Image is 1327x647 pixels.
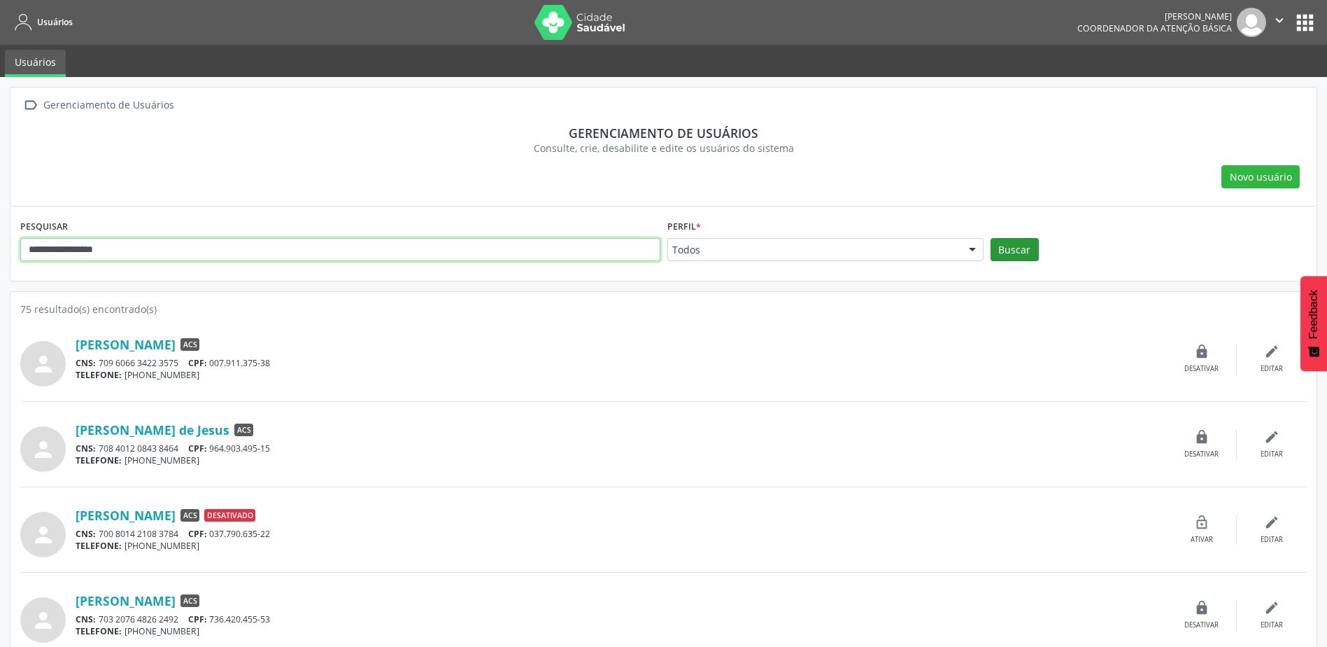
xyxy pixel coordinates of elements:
[1264,344,1279,359] i: edit
[37,16,73,28] span: Usuários
[76,454,1167,466] div: [PHONE_NUMBER]
[1077,22,1232,34] span: Coordenador da Atenção Básica
[76,369,122,381] span: TELEFONE:
[1307,290,1320,339] span: Feedback
[76,528,1167,540] div: 700 8014 2108 3784 037.790.635-22
[76,593,176,608] a: [PERSON_NAME]
[20,95,176,116] a:  Gerenciamento de Usuários
[672,243,955,257] span: Todos
[1261,364,1283,374] div: Editar
[76,443,1167,454] div: 708 4012 0843 8464 964.903.495-15
[1077,11,1232,22] div: [PERSON_NAME]
[1261,620,1283,630] div: Editar
[76,422,229,438] a: [PERSON_NAME] de Jesus
[76,454,122,466] span: TELEFONE:
[31,522,56,548] i: person
[76,540,122,552] span: TELEFONE:
[1230,169,1292,184] span: Novo usuário
[1266,8,1293,37] button: 
[180,338,199,351] span: ACS
[1184,364,1219,374] div: Desativar
[188,443,207,454] span: CPF:
[204,509,255,522] span: Desativado
[667,216,701,238] label: Perfil
[30,125,1297,141] div: Gerenciamento de usuários
[41,95,176,116] div: Gerenciamento de Usuários
[188,528,207,540] span: CPF:
[5,50,66,77] a: Usuários
[1194,344,1209,359] i: lock
[1191,535,1213,545] div: Ativar
[1261,450,1283,459] div: Editar
[31,352,56,377] i: person
[76,369,1167,381] div: [PHONE_NUMBER]
[1261,535,1283,545] div: Editar
[76,625,1167,637] div: [PHONE_NUMBER]
[20,302,1307,316] div: 75 resultado(s) encontrado(s)
[1194,429,1209,445] i: lock
[234,424,253,436] span: ACS
[76,443,96,454] span: CNS:
[1272,13,1287,28] i: 
[180,509,199,522] span: ACS
[30,141,1297,155] div: Consulte, crie, desabilite e edite os usuários do sistema
[180,594,199,607] span: ACS
[1194,515,1209,530] i: lock_open
[76,337,176,352] a: [PERSON_NAME]
[1237,8,1266,37] img: img
[10,11,73,34] a: Usuários
[76,613,96,625] span: CNS:
[1264,429,1279,445] i: edit
[1184,620,1219,630] div: Desativar
[76,357,1167,369] div: 709 6066 3422 3575 007.911.375-38
[76,625,122,637] span: TELEFONE:
[31,437,56,462] i: person
[76,357,96,369] span: CNS:
[1293,11,1317,35] button: apps
[76,540,1167,552] div: [PHONE_NUMBER]
[1221,165,1300,189] button: Novo usuário
[76,508,176,523] a: [PERSON_NAME]
[76,613,1167,625] div: 703 2076 4826 2492 736.420.455-53
[1264,515,1279,530] i: edit
[1300,276,1327,371] button: Feedback - Mostrar pesquisa
[1184,450,1219,459] div: Desativar
[991,238,1039,262] button: Buscar
[20,95,41,116] i: 
[1194,600,1209,615] i: lock
[188,613,207,625] span: CPF:
[76,528,96,540] span: CNS:
[20,216,68,238] label: PESQUISAR
[188,357,207,369] span: CPF:
[1264,600,1279,615] i: edit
